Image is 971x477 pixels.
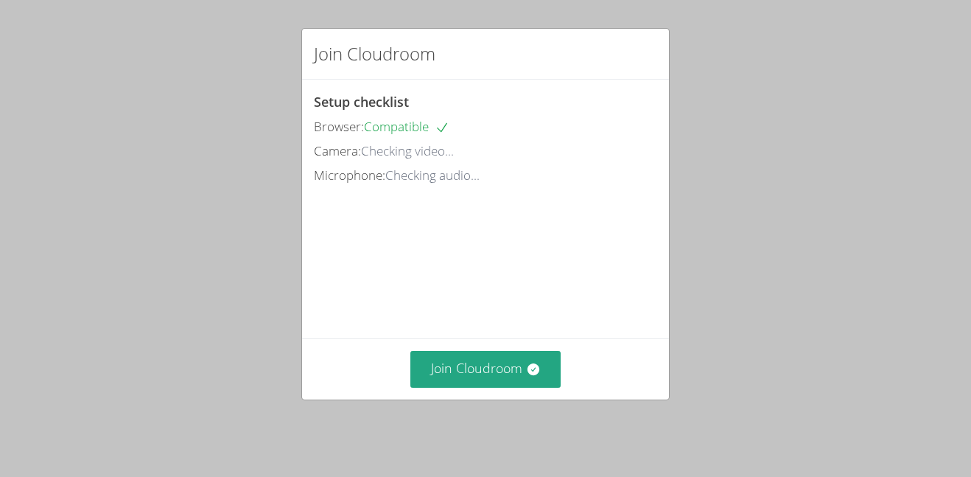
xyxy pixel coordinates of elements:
[314,41,435,67] h2: Join Cloudroom
[361,142,454,159] span: Checking video...
[314,93,409,111] span: Setup checklist
[314,142,361,159] span: Camera:
[364,118,449,135] span: Compatible
[385,167,480,184] span: Checking audio...
[314,118,364,135] span: Browser:
[410,351,561,387] button: Join Cloudroom
[314,167,385,184] span: Microphone:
